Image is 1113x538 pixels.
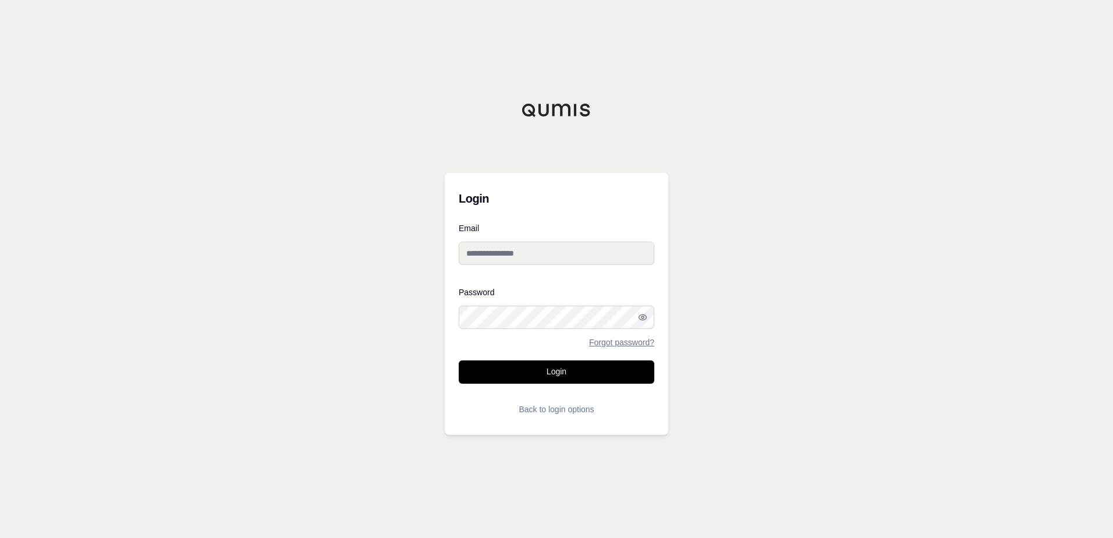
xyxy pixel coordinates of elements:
[459,288,654,296] label: Password
[522,103,591,117] img: Qumis
[589,338,654,346] a: Forgot password?
[459,360,654,384] button: Login
[459,224,654,232] label: Email
[459,187,654,210] h3: Login
[459,398,654,421] button: Back to login options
